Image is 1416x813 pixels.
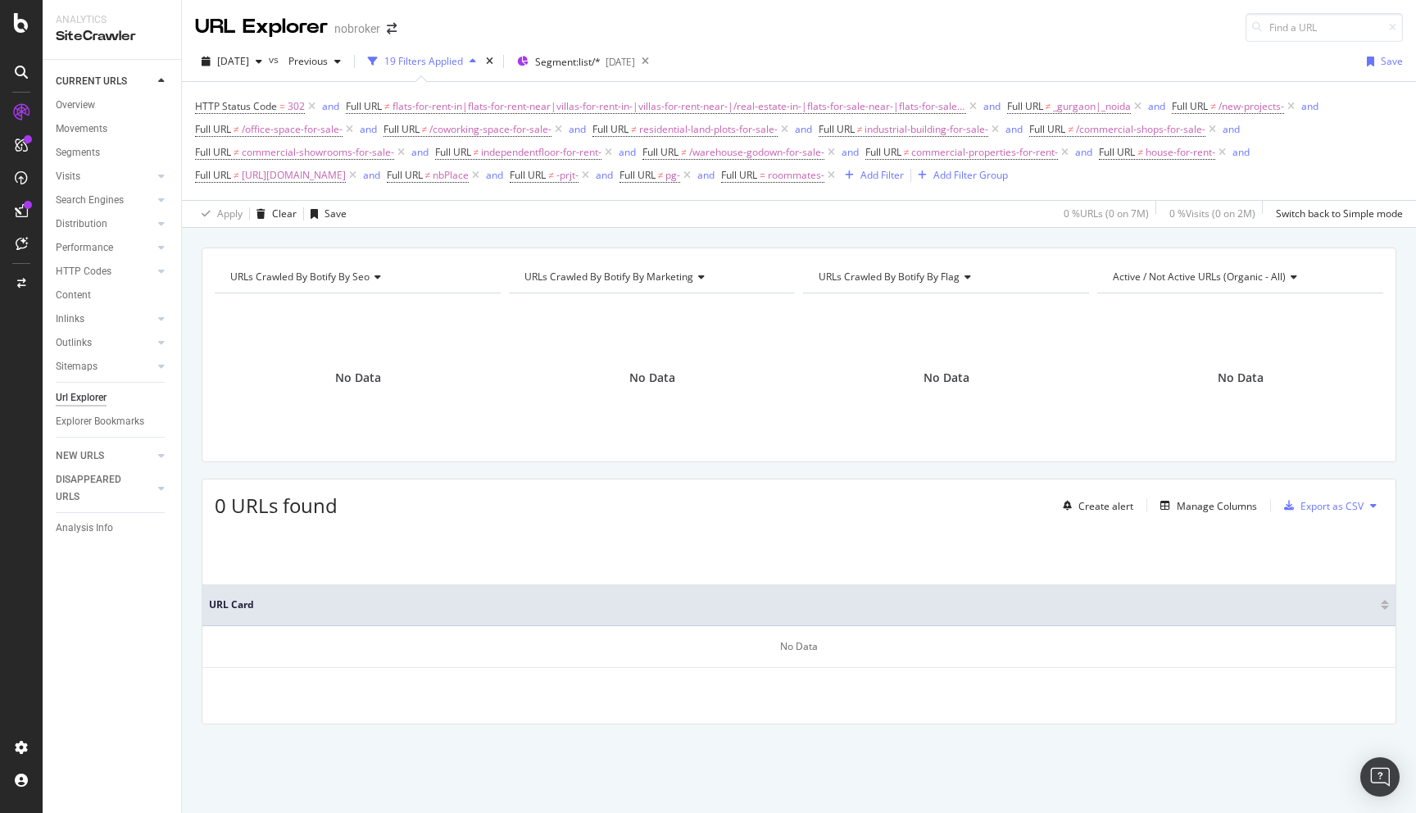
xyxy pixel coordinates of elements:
div: 0 % URLs ( 0 on 7M ) [1064,207,1149,220]
span: No Data [1218,370,1264,386]
span: vs [269,52,282,66]
div: Explorer Bookmarks [56,413,144,430]
button: and [363,167,380,183]
span: pg- [665,164,680,187]
span: /commercial-shops-for-sale- [1076,118,1205,141]
a: Segments [56,144,170,161]
button: Switch back to Simple mode [1269,201,1403,227]
div: and [1232,145,1250,159]
button: and [596,167,613,183]
button: 19 Filters Applied [361,48,483,75]
span: [URL][DOMAIN_NAME] [242,164,346,187]
button: Segment:list/*[DATE] [511,48,635,75]
div: Export as CSV [1300,499,1364,513]
div: and [842,145,859,159]
div: Save [1381,54,1403,68]
span: 2025 Sep. 1st [217,54,249,68]
span: /warehouse-godown-for-sale- [689,141,824,164]
div: and [363,168,380,182]
div: Content [56,287,91,304]
span: Active / Not Active URLs (organic - all) [1113,270,1286,284]
span: Full URL [592,122,629,136]
div: and [411,145,429,159]
span: -prjt- [556,164,579,187]
button: and [486,167,503,183]
span: URLs Crawled By Botify By flag [819,270,960,284]
input: Find a URL [1246,13,1403,42]
a: Movements [56,120,170,138]
div: Save [324,207,347,220]
button: Add Filter Group [911,166,1008,185]
span: ≠ [234,122,239,136]
div: Analytics [56,13,168,27]
span: No Data [924,370,969,386]
div: nobroker [334,20,380,37]
div: HTTP Codes [56,263,111,280]
div: 0 % Visits ( 0 on 2M ) [1169,207,1255,220]
a: Inlinks [56,311,153,328]
a: HTTP Codes [56,263,153,280]
button: Save [1360,48,1403,75]
span: Full URL [642,145,678,159]
span: ≠ [1046,99,1051,113]
button: Manage Columns [1154,496,1257,516]
a: Performance [56,239,153,257]
div: Create alert [1078,499,1133,513]
div: NEW URLS [56,447,104,465]
div: and [1005,122,1023,136]
div: and [486,168,503,182]
span: No Data [629,370,675,386]
button: and [411,144,429,160]
button: and [322,98,339,114]
div: Clear [272,207,297,220]
button: Clear [250,201,297,227]
a: Sitemaps [56,358,153,375]
div: Switch back to Simple mode [1276,207,1403,220]
span: Segment: list/* [535,55,601,69]
span: nbPlace [433,164,469,187]
div: Add Filter Group [933,168,1008,182]
div: and [596,168,613,182]
span: 0 URLs found [215,492,338,519]
button: Previous [282,48,347,75]
span: ≠ [1137,145,1143,159]
div: and [1223,122,1240,136]
a: Visits [56,168,153,185]
span: ≠ [425,168,431,182]
div: 19 Filters Applied [384,54,463,68]
button: Save [304,201,347,227]
div: Url Explorer [56,389,107,406]
span: Full URL [387,168,423,182]
span: ≠ [681,145,687,159]
span: Full URL [619,168,656,182]
div: URL Explorer [195,13,328,41]
div: Apply [217,207,243,220]
h4: URLs Crawled By Botify By marketing [521,264,780,290]
span: URLs Crawled By Botify By seo [230,270,370,284]
span: Full URL [819,122,855,136]
span: commercial-showrooms-for-sale- [242,141,394,164]
button: and [795,121,812,137]
span: residential-land-plots-for-sale- [639,118,778,141]
span: No Data [335,370,381,386]
span: ≠ [474,145,479,159]
span: Full URL [1099,145,1135,159]
span: HTTP Status Code [195,99,277,113]
div: and [1075,145,1092,159]
a: Overview [56,97,170,114]
span: roommates- [768,164,824,187]
span: ≠ [548,168,554,182]
div: and [322,99,339,113]
div: and [795,122,812,136]
span: Full URL [721,168,757,182]
button: and [842,144,859,160]
button: and [1223,121,1240,137]
span: /coworking-space-for-sale- [429,118,551,141]
span: Full URL [346,99,382,113]
span: industrial-building-for-sale- [865,118,988,141]
a: Outlinks [56,334,153,352]
h4: URLs Crawled By Botify By seo [227,264,486,290]
div: Sitemaps [56,358,98,375]
a: Content [56,287,170,304]
div: and [983,99,1001,113]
